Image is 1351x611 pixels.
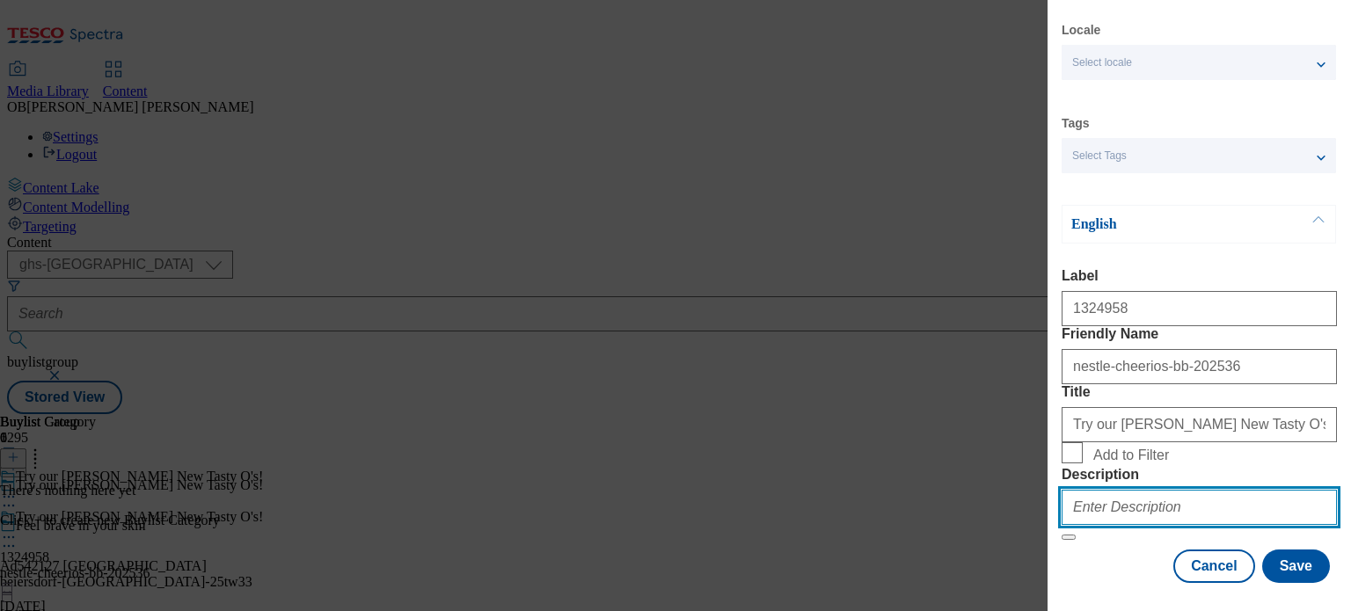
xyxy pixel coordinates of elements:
button: Select Tags [1062,138,1336,173]
label: Locale [1062,25,1100,35]
input: Enter Friendly Name [1062,349,1337,384]
input: Enter Label [1062,291,1337,326]
input: Enter Title [1062,407,1337,442]
label: Label [1062,268,1337,284]
button: Save [1262,549,1330,583]
label: Title [1062,384,1337,400]
label: Friendly Name [1062,326,1337,342]
label: Tags [1062,119,1090,128]
span: Add to Filter [1093,447,1169,463]
span: Select Tags [1072,149,1127,163]
span: Select locale [1072,56,1132,69]
label: Description [1062,467,1337,483]
button: Select locale [1062,45,1336,80]
p: English [1071,215,1256,233]
input: Enter Description [1062,490,1337,525]
button: Cancel [1173,549,1254,583]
